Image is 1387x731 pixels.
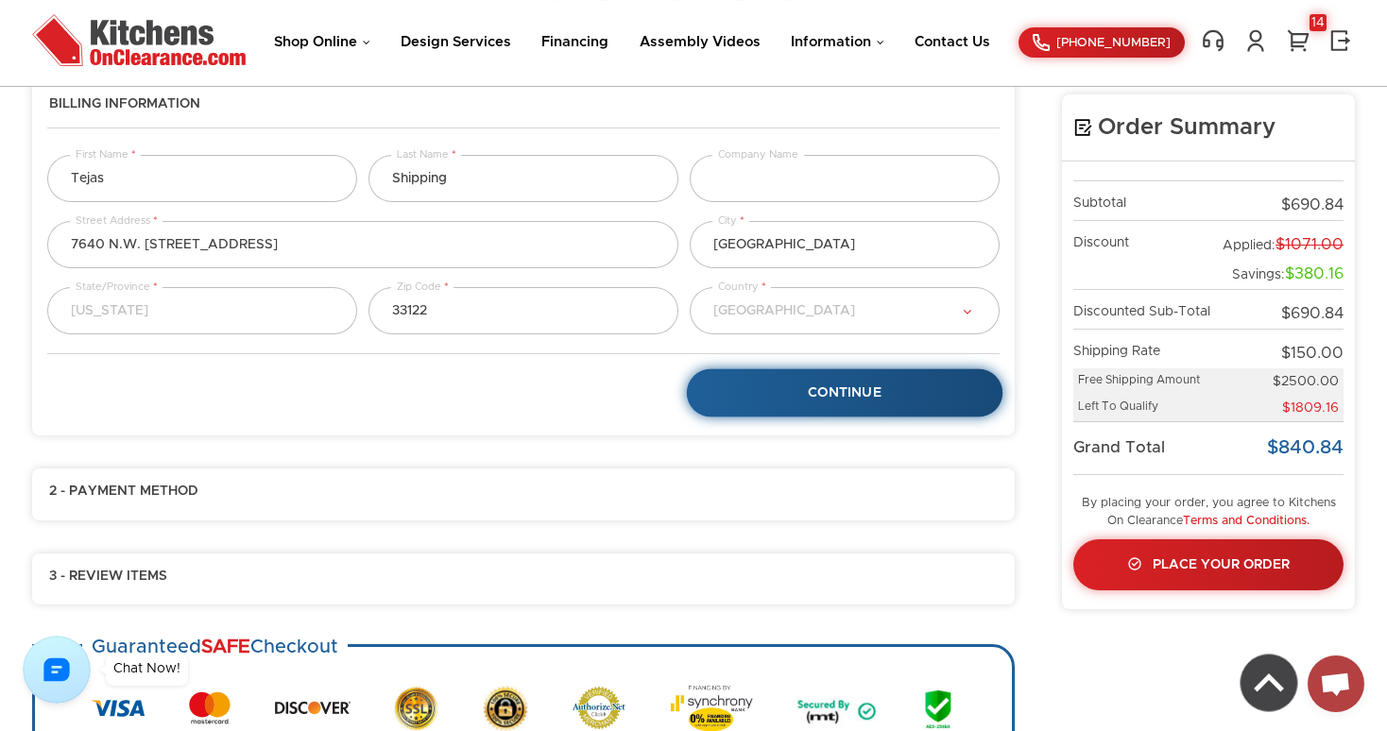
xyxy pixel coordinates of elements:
img: Chat with us [23,636,91,704]
img: Kitchens On Clearance [32,14,246,66]
img: Authorize.net [573,687,625,729]
div: 14 [1310,14,1327,31]
td: Free Shipping Amount [1073,368,1217,395]
span: $150.00 [1281,346,1344,361]
a: Terms and Conditions. [1183,515,1310,527]
small: By placing your order, you agree to Kitchens On Clearance [1082,497,1336,527]
span: $2500.00 [1273,375,1339,388]
span: Place Your Order [1153,558,1290,571]
td: Subtotal [1073,181,1217,221]
a: Information [791,35,884,49]
h4: Order Summary [1073,113,1344,142]
a: [PHONE_NUMBER] [1019,27,1185,58]
span: Continue [808,386,882,399]
a: 14 [1284,28,1312,53]
span: [PHONE_NUMBER] [1056,37,1171,49]
td: Discounted Sub-Total [1073,289,1217,329]
td: Shipping Rate [1073,329,1217,367]
a: Assembly Videos [640,35,761,49]
span: $380.16 [1285,266,1344,281]
td: Left To Qualify [1073,395,1217,422]
a: Design Services [401,35,511,49]
div: Chat Now! [113,662,180,675]
img: Discover [275,694,351,722]
h3: Guaranteed Checkout [82,625,348,668]
td: Grand Total [1073,421,1217,474]
a: Financing [541,35,608,49]
span: 3 - Review Items [49,569,167,586]
span: Billing Information [49,96,200,113]
strong: SAFE [201,637,250,655]
td: Applied: [1217,220,1344,259]
td: Savings: [1217,260,1344,289]
span: $690.84 [1281,306,1344,321]
a: Continue [687,368,1003,416]
span: $840.84 [1267,438,1344,457]
img: Back to top [1241,654,1297,711]
a: Contact Us [915,35,990,49]
a: Shop Online [274,35,370,49]
a: Place Your Order [1073,539,1344,590]
img: Secure [483,686,528,731]
img: MasterCard [189,691,231,724]
div: Open chat [1308,655,1364,712]
span: $1071.00 [1276,237,1344,252]
span: $690.84 [1281,197,1344,212]
span: $1809.16 [1282,401,1339,415]
td: Discount [1073,220,1217,259]
span: 2 - Payment Method [49,484,198,501]
img: Visa [92,700,145,717]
